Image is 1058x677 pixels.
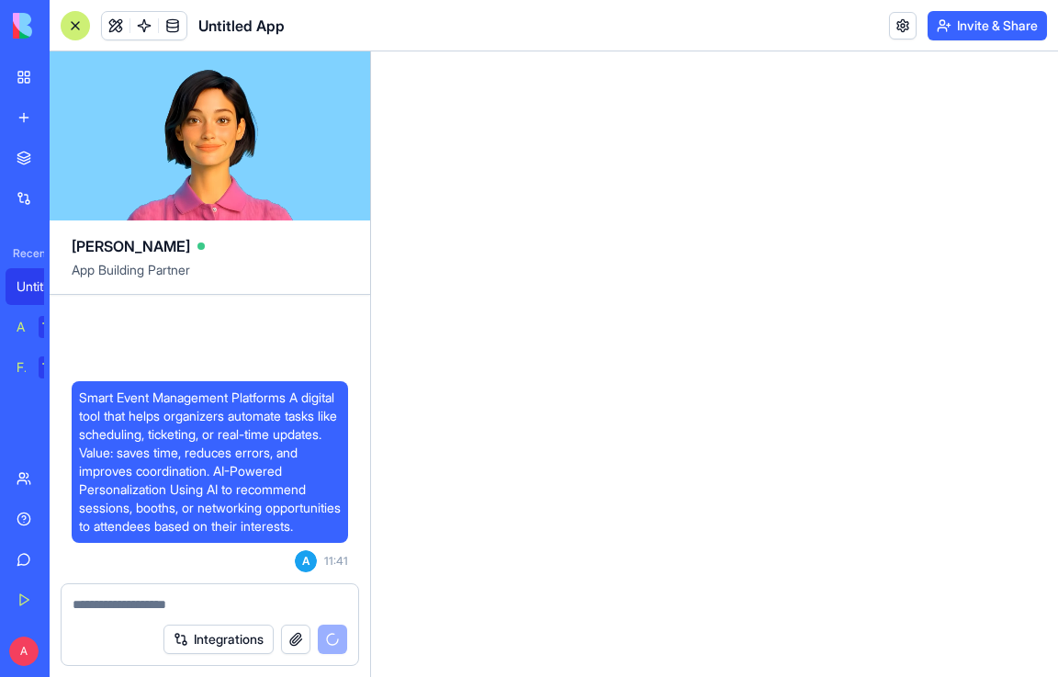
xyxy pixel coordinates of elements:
div: AI Logo Generator [17,318,26,336]
span: Smart Event Management Platforms A digital tool that helps organizers automate tasks like schedul... [79,389,341,536]
div: Feedback Form [17,358,26,377]
button: Invite & Share [928,11,1047,40]
span: Untitled App [198,15,285,37]
span: 11:41 [324,554,348,569]
span: A [295,550,317,572]
a: Untitled App [6,268,79,305]
span: [PERSON_NAME] [72,235,190,257]
div: TRY [39,316,68,338]
img: logo [13,13,127,39]
a: AI Logo GeneratorTRY [6,309,79,345]
span: App Building Partner [72,261,348,294]
div: Untitled App [17,277,68,296]
span: A [9,637,39,666]
a: Feedback FormTRY [6,349,79,386]
span: Recent [6,246,44,261]
button: Integrations [163,625,274,654]
div: TRY [39,356,68,378]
